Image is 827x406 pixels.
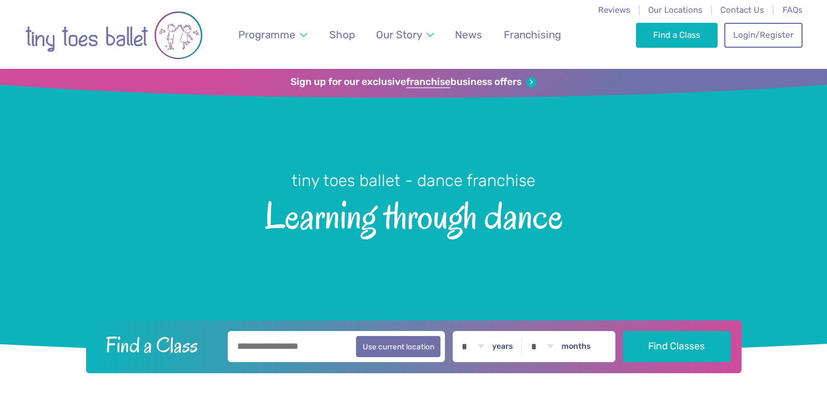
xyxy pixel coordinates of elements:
[492,342,513,352] label: years
[19,192,808,237] span: Learning through dance
[97,331,220,359] h2: Find a Class
[292,171,535,190] small: tiny toes ballet - dance franchise
[498,22,566,48] a: Franchising
[406,76,450,88] strong: franchise
[25,7,203,63] img: tiny toes ballet
[623,331,730,362] button: Find Classes
[376,28,422,41] span: Our Story
[290,76,537,88] a: Sign up for our exclusivefranchisebusiness offers
[562,342,591,352] label: months
[238,28,295,41] span: Programme
[720,5,764,15] a: Contact Us
[636,23,718,47] a: Find a Class
[324,22,360,48] a: Shop
[504,28,561,41] span: Franchising
[724,23,802,47] a: Login/Register
[598,5,630,15] a: Reviews
[455,28,482,41] span: News
[370,22,439,48] a: Our Story
[233,22,312,48] a: Programme
[450,22,488,48] a: News
[648,5,703,15] a: Our Locations
[329,28,355,41] span: Shop
[783,5,803,15] a: FAQs
[356,336,441,357] button: Use current location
